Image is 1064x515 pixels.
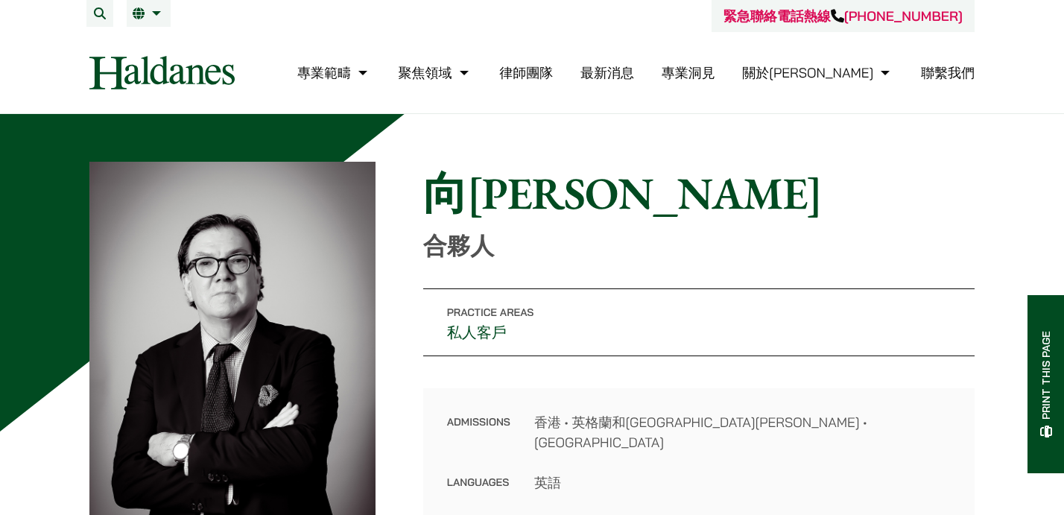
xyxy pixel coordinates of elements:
[742,64,893,81] a: 關於何敦
[447,306,534,319] span: Practice Areas
[399,64,472,81] a: 聚焦領域
[921,64,975,81] a: 聯繫我們
[499,64,553,81] a: 律師團隊
[133,7,165,19] a: 繁
[723,7,963,25] a: 緊急聯絡電話熱線[PHONE_NUMBER]
[297,64,371,81] a: 專業範疇
[423,166,975,220] h1: 向[PERSON_NAME]
[534,473,951,493] dd: 英語
[534,412,951,452] dd: 香港 • 英格蘭和[GEOGRAPHIC_DATA][PERSON_NAME] • [GEOGRAPHIC_DATA]
[447,473,510,493] dt: Languages
[423,232,975,260] p: 合夥人
[447,412,510,473] dt: Admissions
[580,64,634,81] a: 最新消息
[662,64,715,81] a: 專業洞見
[447,323,507,342] a: 私人客戶
[89,56,235,89] img: Logo of Haldanes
